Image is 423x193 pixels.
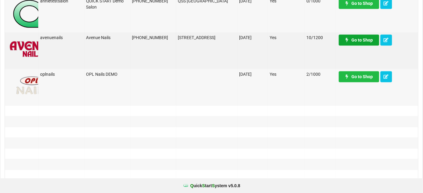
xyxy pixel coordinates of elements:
[183,183,189,189] img: favicon.ico
[339,35,379,46] a: Go to Shop
[239,35,266,41] div: [DATE]
[178,35,236,41] div: [STREET_ADDRESS]
[212,183,215,188] span: S
[86,71,129,77] div: OPL Nails DEMO
[239,71,266,77] div: [DATE]
[40,35,83,41] div: avenuenails
[339,71,379,82] a: Go to Shop
[40,71,83,77] div: oplnails
[306,35,334,41] div: 10/1200
[270,35,303,41] div: Yes
[270,71,303,77] div: Yes
[6,35,58,65] img: AvenueNails-Logo.png
[190,183,194,188] span: Q
[132,35,174,41] div: [PHONE_NUMBER]
[6,71,58,102] img: OPLNails-Logo.png
[306,71,334,77] div: 2/1000
[190,183,240,189] b: uick tart ystem v 5.0.8
[86,35,129,41] div: Avenue Nails
[202,183,205,188] span: S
